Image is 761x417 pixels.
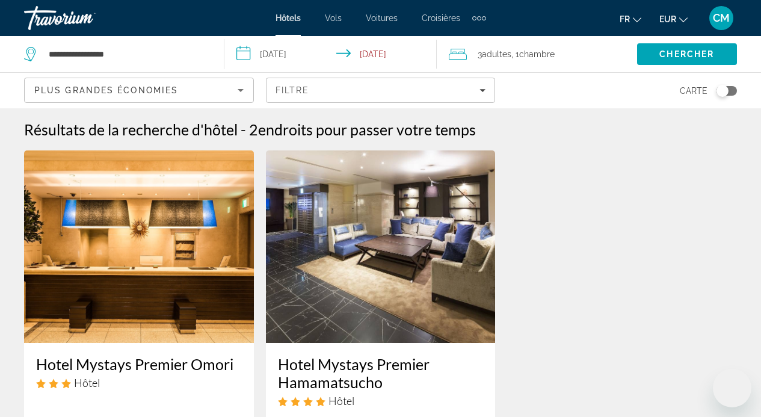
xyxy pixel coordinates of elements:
a: Hôtels [276,13,301,23]
span: Plus grandes économies [34,85,178,95]
div: 4 star Hotel [278,394,484,407]
a: Voitures [366,13,398,23]
span: Chambre [519,49,555,59]
span: Hôtel [74,376,100,389]
span: Adultes [482,49,511,59]
button: Toggle map [707,85,737,96]
button: Search [637,43,737,65]
button: Changer de devise [659,10,688,28]
a: Travorium [24,2,144,34]
h2: 2 [249,120,476,138]
span: , 1 [511,46,555,63]
mat-select: Sort by [34,83,244,97]
button: Menu utilisateur [706,5,737,31]
button: Select check in and out date [224,36,437,72]
button: Travelers: 3 adults, 0 children [437,36,637,72]
span: 3 [478,46,511,63]
span: endroits pour passer votre temps [258,120,476,138]
button: Filters [266,78,496,103]
h1: Résultats de la recherche d'hôtel [24,120,238,138]
button: Éléments de navigation supplémentaires [472,8,486,28]
a: Croisières [422,13,460,23]
font: EUR [659,14,676,24]
a: Vols [325,13,342,23]
span: Filtre [276,85,310,95]
span: - [241,120,246,138]
font: fr [620,14,630,24]
button: Changer de langue [620,10,641,28]
font: CM [713,11,730,24]
img: Hotel Mystays Premier Hamamatsucho [266,150,496,343]
span: Hôtel [328,394,354,407]
iframe: Bouton de lancement de la fenêtre de messagerie [713,369,751,407]
span: Carte [680,82,707,99]
span: Chercher [659,49,714,59]
input: Search hotel destination [48,45,206,63]
a: Hotel Mystays Premier Hamamatsucho [278,355,484,391]
a: Hotel Mystays Premier Omori [36,355,242,373]
div: 3 star Hotel [36,376,242,389]
img: Hotel Mystays Premier Omori [24,150,254,343]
